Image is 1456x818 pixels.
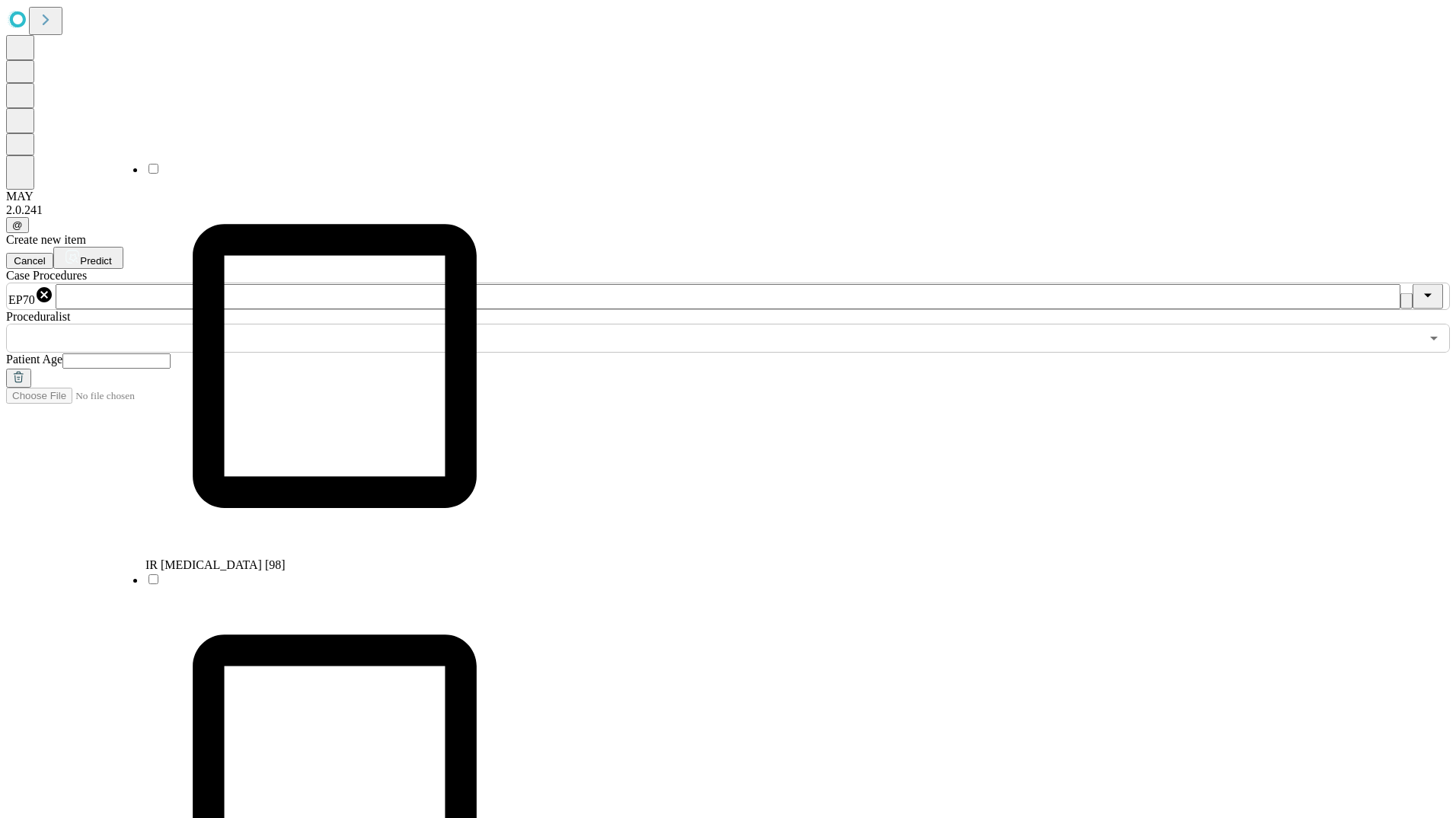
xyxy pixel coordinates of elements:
span: EP70 [8,293,35,306]
span: Proceduralist [6,310,70,323]
span: Predict [80,255,111,267]
span: Create new item [6,233,86,246]
button: Close [1413,284,1443,309]
button: Clear [1400,293,1413,309]
button: @ [6,217,29,233]
button: Cancel [6,253,53,269]
div: EP70 [8,286,53,307]
button: Open [1423,328,1445,349]
span: IR [MEDICAL_DATA] [98] [145,558,286,571]
span: Scheduled Procedure [6,269,87,282]
span: @ [12,219,23,231]
span: Cancel [14,255,46,267]
button: Predict [53,247,123,269]
div: 2.0.241 [6,203,1450,217]
span: Patient Age [6,353,62,366]
div: MAY [6,190,1450,203]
